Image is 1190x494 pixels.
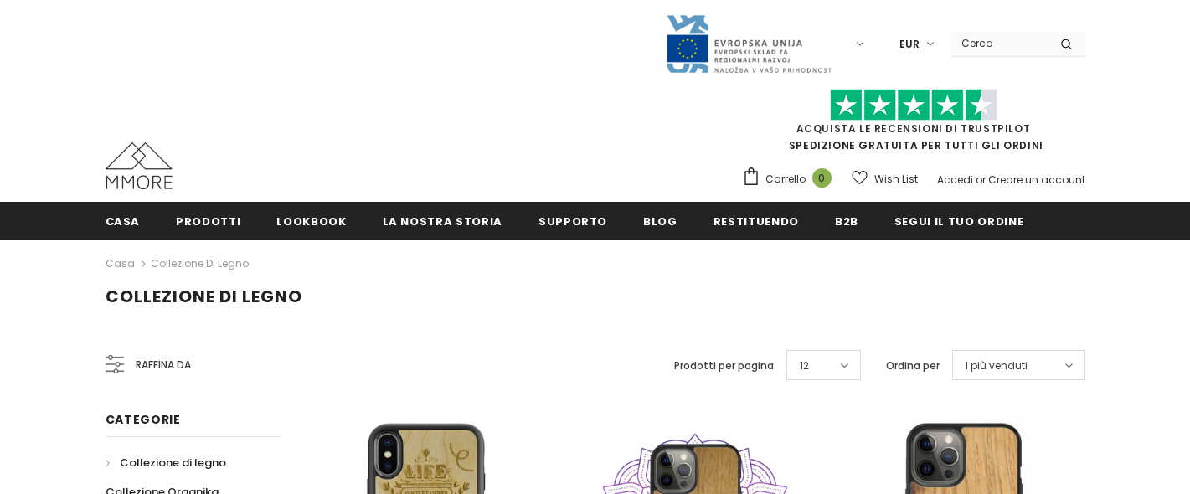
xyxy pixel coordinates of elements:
a: Prodotti [176,202,240,239]
span: Blog [643,214,677,229]
a: Casa [106,202,141,239]
img: Fidati di Pilot Stars [830,89,997,121]
span: Prodotti [176,214,240,229]
a: Javni Razpis [665,36,832,50]
a: Segui il tuo ordine [894,202,1023,239]
span: SPEDIZIONE GRATUITA PER TUTTI GLI ORDINI [742,96,1085,152]
a: Casa [106,254,135,274]
a: Accedi [937,172,973,187]
img: Javni Razpis [665,13,832,75]
a: Carrello 0 [742,167,840,192]
a: Restituendo [713,202,799,239]
span: or [976,172,986,187]
span: I più venduti [966,358,1028,374]
a: Collezione di legno [151,256,249,270]
a: Collezione di legno [106,448,226,477]
span: Restituendo [713,214,799,229]
a: Blog [643,202,677,239]
a: Acquista le recensioni di TrustPilot [796,121,1031,136]
span: EUR [899,36,920,53]
span: La nostra storia [383,214,502,229]
a: Lookbook [276,202,346,239]
span: 0 [812,168,832,188]
a: Wish List [852,164,918,193]
a: B2B [835,202,858,239]
label: Ordina per [886,358,940,374]
span: Collezione di legno [106,285,302,308]
span: Collezione di legno [120,455,226,471]
span: supporto [538,214,607,229]
a: Creare un account [988,172,1085,187]
img: Casi MMORE [106,142,173,189]
span: Wish List [874,171,918,188]
span: Categorie [106,411,181,428]
span: Casa [106,214,141,229]
a: supporto [538,202,607,239]
span: Carrello [765,171,806,188]
a: La nostra storia [383,202,502,239]
span: Segui il tuo ordine [894,214,1023,229]
input: Search Site [951,31,1048,55]
span: B2B [835,214,858,229]
span: Raffina da [136,356,191,374]
label: Prodotti per pagina [674,358,774,374]
span: Lookbook [276,214,346,229]
span: 12 [800,358,809,374]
